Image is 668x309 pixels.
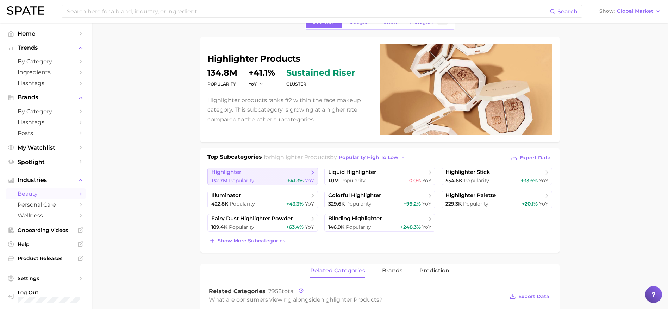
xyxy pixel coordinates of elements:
span: Spotlight [18,159,74,165]
span: brands [382,267,402,274]
span: +41.3% [287,177,304,184]
span: personal care [18,201,74,208]
span: illuminator [211,192,241,199]
span: sustained riser [286,69,355,77]
input: Search here for a brand, industry, or ingredient [66,5,550,17]
dt: cluster [286,80,355,88]
span: fairy dust highlighter powder [211,215,293,222]
span: YoY [305,201,314,207]
span: Log Out [18,289,83,296]
span: Global Market [617,9,653,13]
span: highlighter products [320,296,379,303]
span: for by [264,154,408,160]
span: total [268,288,295,295]
span: Brands [18,94,74,101]
a: Posts [6,128,86,139]
span: Hashtags [18,119,74,126]
span: Hashtags [18,80,74,87]
span: 189.4k [211,224,227,230]
span: wellness [18,212,74,219]
button: Industries [6,175,86,185]
span: 554.6k [445,177,462,184]
span: Popularity [463,201,488,207]
a: Hashtags [6,117,86,128]
span: 1.0m [328,177,339,184]
div: What are consumers viewing alongside ? [209,295,505,304]
span: Show more subcategories [218,238,285,244]
button: Trends [6,43,86,53]
a: illuminator422.8k Popularity+43.3% YoY [207,191,318,208]
span: Popularity [346,224,371,230]
span: +43.3% [286,201,304,207]
span: Industries [18,177,74,183]
span: YoY [305,224,314,230]
span: My Watchlist [18,144,74,151]
p: Highlighter products ranks #2 within the face makeup category. This subcategory is growing at a h... [207,95,372,124]
span: beauty [18,190,74,197]
span: Popularity [346,201,372,207]
a: highlighter stick554.6k Popularity+33.6% YoY [442,168,552,185]
span: Onboarding Videos [18,227,74,233]
span: 146.9k [328,224,344,230]
span: YoY [539,177,548,184]
dd: 134.8m [207,69,237,77]
span: by Category [18,108,74,115]
a: Spotlight [6,157,86,168]
span: highlighter stick [445,169,490,176]
a: Onboarding Videos [6,225,86,235]
span: 229.3k [445,201,462,207]
span: 0.0% [409,177,421,184]
a: Product Releases [6,253,86,264]
span: Settings [18,275,74,282]
a: Ingredients [6,67,86,78]
span: highlighter [211,169,241,176]
span: YoY [422,201,431,207]
span: Product Releases [18,255,74,261]
span: +99.2% [404,201,421,207]
span: YoY [422,177,431,184]
a: Hashtags [6,78,86,89]
span: highlighter palette [445,192,496,199]
dt: Popularity [207,80,237,88]
a: beauty [6,188,86,199]
span: Popularity [230,201,255,207]
span: YoY [539,201,548,207]
span: +63.4% [286,224,304,230]
span: related categories [310,267,365,274]
button: Export Data [509,153,552,163]
a: by Category [6,56,86,67]
button: Export Data [508,291,551,301]
button: popularity high to low [337,153,408,162]
span: +248.3% [400,224,421,230]
span: Ingredients [18,69,74,76]
span: YoY [422,224,431,230]
span: Popularity [464,177,489,184]
span: 132.7m [211,177,227,184]
button: Brands [6,92,86,103]
span: Export Data [518,294,549,299]
a: colorful highlighter329.6k Popularity+99.2% YoY [324,191,435,208]
span: 329.6k [328,201,345,207]
span: blinding highlighter [328,215,382,222]
span: popularity high to low [339,154,398,160]
h1: Top Subcategories [207,153,262,163]
span: Popularity [229,224,254,230]
a: highlighter palette229.3k Popularity+20.1% YoY [442,191,552,208]
span: highlighter products [271,154,330,160]
dd: +41.1% [249,69,275,77]
span: Prediction [419,267,449,274]
span: Show [599,9,615,13]
button: Show more subcategories [207,236,287,246]
a: wellness [6,210,86,221]
a: Help [6,239,86,250]
a: liquid highlighter1.0m Popularity0.0% YoY [324,168,435,185]
button: ShowGlobal Market [598,7,663,16]
span: Export Data [520,155,551,161]
span: +33.6% [521,177,538,184]
button: YoY [249,81,264,87]
span: Posts [18,130,74,137]
a: Settings [6,273,86,284]
span: colorful highlighter [328,192,381,199]
span: Home [18,30,74,37]
a: by Category [6,106,86,117]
